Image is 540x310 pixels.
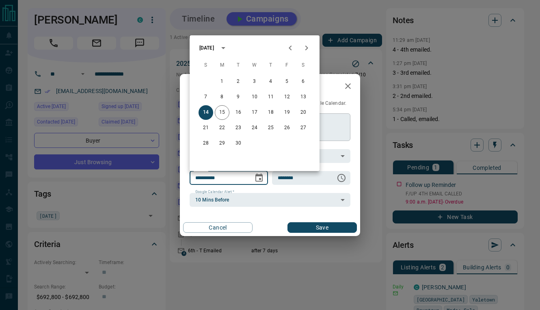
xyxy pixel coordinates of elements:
[287,222,357,233] button: Save
[280,105,294,120] button: 19
[199,57,213,74] span: Sunday
[199,121,213,135] button: 21
[247,105,262,120] button: 17
[247,90,262,104] button: 10
[280,74,294,89] button: 5
[264,105,278,120] button: 18
[215,121,229,135] button: 22
[264,57,278,74] span: Thursday
[247,121,262,135] button: 24
[231,57,246,74] span: Tuesday
[280,90,294,104] button: 12
[296,90,311,104] button: 13
[333,170,350,186] button: Choose time, selected time is 9:00 AM
[231,74,246,89] button: 2
[264,121,278,135] button: 25
[296,105,311,120] button: 20
[180,74,232,100] h2: Edit Task
[215,57,229,74] span: Monday
[215,90,229,104] button: 8
[296,57,311,74] span: Saturday
[251,170,267,186] button: Choose date, selected date is Sep 14, 2025
[264,90,278,104] button: 11
[231,121,246,135] button: 23
[199,136,213,151] button: 28
[280,121,294,135] button: 26
[183,222,253,233] button: Cancel
[296,121,311,135] button: 27
[199,90,213,104] button: 7
[195,189,234,195] label: Google Calendar Alert
[199,105,213,120] button: 14
[231,136,246,151] button: 30
[264,74,278,89] button: 4
[247,74,262,89] button: 3
[215,74,229,89] button: 1
[280,57,294,74] span: Friday
[199,44,214,52] div: [DATE]
[215,136,229,151] button: 29
[195,167,205,173] label: Date
[282,40,298,56] button: Previous month
[216,41,230,55] button: calendar view is open, switch to year view
[231,90,246,104] button: 9
[298,40,315,56] button: Next month
[190,193,350,207] div: 10 Mins Before
[278,167,288,173] label: Time
[296,74,311,89] button: 6
[247,57,262,74] span: Wednesday
[231,105,246,120] button: 16
[215,105,229,120] button: 15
